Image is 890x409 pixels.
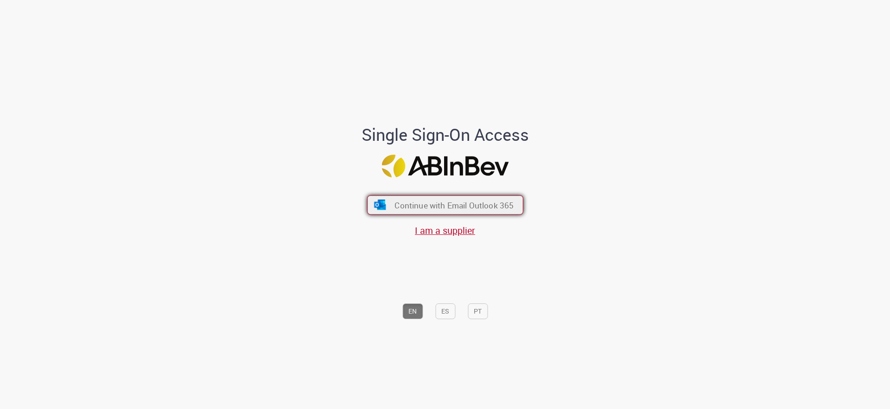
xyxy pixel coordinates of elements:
[435,304,455,320] button: ES
[373,200,387,210] img: ícone Azure/Microsoft 360
[402,304,423,320] button: EN
[381,155,509,177] img: Logo ABInBev
[367,195,523,214] button: ícone Azure/Microsoft 360 Continue with Email Outlook 365
[394,200,514,210] span: Continue with Email Outlook 365
[317,126,574,144] h1: Single Sign-On Access
[468,304,488,320] button: PT
[415,224,475,237] a: I am a supplier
